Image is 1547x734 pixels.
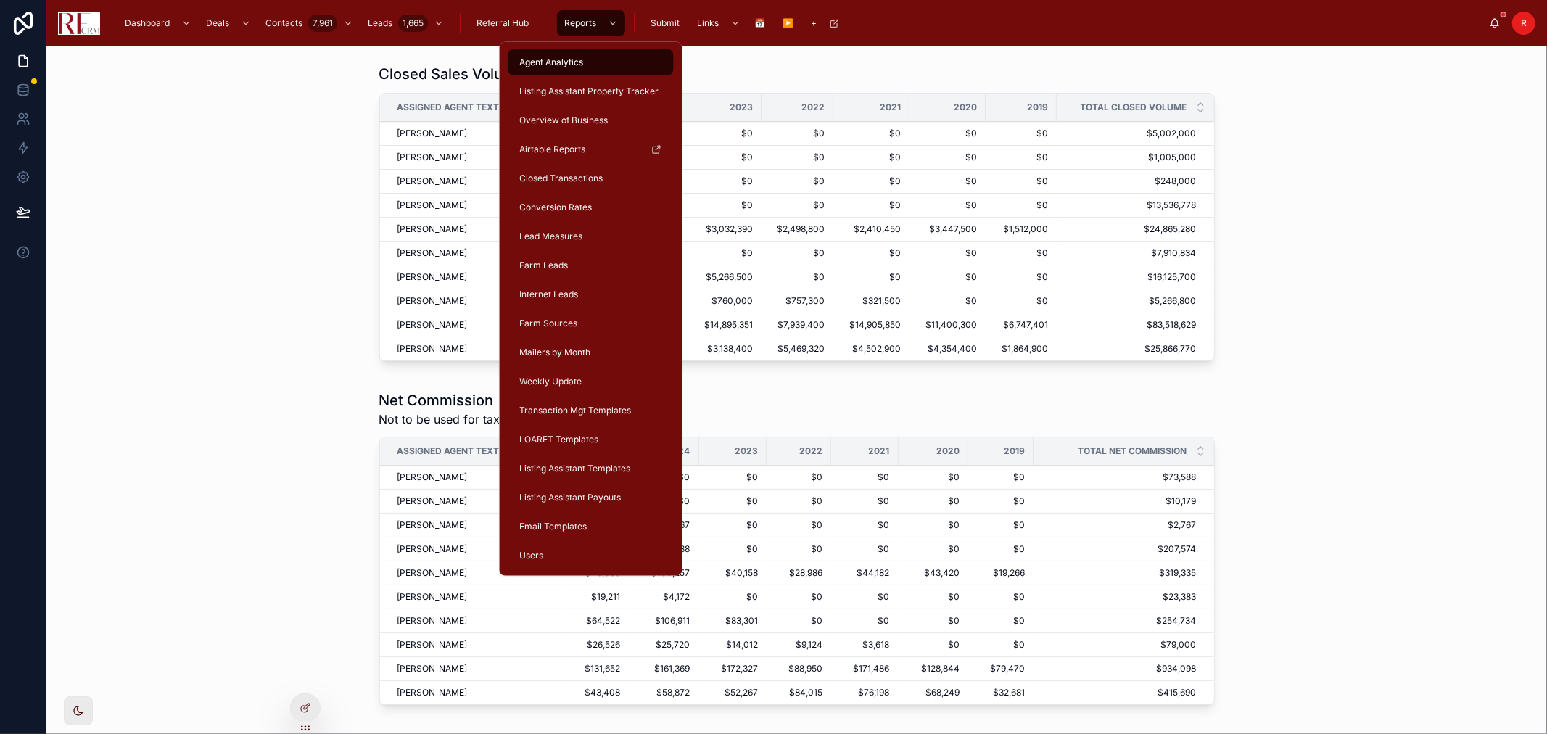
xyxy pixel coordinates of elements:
td: $32,681 [968,681,1034,705]
span: 2022 [799,445,822,457]
span: 2019 [1004,445,1025,457]
td: [PERSON_NAME] [380,633,564,657]
td: $14,895,351 [688,313,762,337]
a: Agent Analytics [508,49,673,75]
span: 2021 [869,445,890,457]
td: $58,872 [629,681,698,705]
td: $161,369 [629,657,698,681]
a: Farm Leads [508,252,673,279]
td: $0 [899,537,968,561]
td: $934,098 [1034,657,1214,681]
span: 2020 [954,102,977,113]
td: $25,866,770 [1057,337,1214,361]
a: Mailers by Month [508,339,673,366]
a: ▶️ [776,10,804,36]
td: $0 [688,122,762,146]
td: $23,383 [1034,585,1214,609]
span: Leads [368,17,392,29]
td: $172,327 [699,657,767,681]
td: $52,267 [699,681,767,705]
td: $0 [899,633,968,657]
td: $0 [986,289,1056,313]
td: [PERSON_NAME] [380,170,542,194]
td: $84,015 [767,681,831,705]
td: $248,000 [1057,170,1214,194]
td: $79,000 [1034,633,1214,657]
span: ▶️ [783,17,794,29]
td: [PERSON_NAME] [380,146,542,170]
a: Airtable Reports [508,136,673,162]
td: $0 [767,466,831,490]
span: Agent Analytics [519,57,583,68]
a: Contacts7,961 [258,10,360,36]
span: 📅 [755,17,766,29]
td: $2,767 [1034,514,1214,537]
td: [PERSON_NAME] [380,289,542,313]
a: Overview of Business [508,107,673,133]
td: $0 [762,170,834,194]
span: Transaction Mgt Templates [519,405,631,416]
td: [PERSON_NAME] [380,466,564,490]
span: 2023 [730,102,753,113]
span: Total Closed Volume [1081,102,1187,113]
span: 2023 [735,445,758,457]
span: Listing Assistant Property Tracker [519,86,659,97]
td: $0 [831,537,899,561]
a: 📅 [748,10,776,36]
td: $0 [968,585,1034,609]
td: $11,400,300 [909,313,986,337]
td: $0 [986,146,1056,170]
span: Contacts [265,17,302,29]
td: [PERSON_NAME] [380,585,564,609]
td: $0 [767,514,831,537]
td: $0 [986,170,1056,194]
td: $7,939,400 [762,313,834,337]
td: $0 [899,514,968,537]
td: $83,518,629 [1057,313,1214,337]
span: Closed Transactions [519,173,603,184]
a: Deals [199,10,258,36]
td: $0 [968,537,1034,561]
td: $88,950 [767,657,831,681]
td: $0 [688,170,762,194]
td: $0 [762,122,834,146]
span: Farm Sources [519,318,577,329]
td: $0 [831,490,899,514]
td: $73,588 [1034,466,1214,490]
td: $0 [688,194,762,218]
a: Reports [557,10,625,36]
span: Dashboard [125,17,170,29]
td: $5,469,320 [762,337,834,361]
td: $0 [899,466,968,490]
td: $0 [831,514,899,537]
td: $0 [986,122,1056,146]
td: $5,002,000 [1057,122,1214,146]
td: [PERSON_NAME] [380,337,542,361]
span: Overview of Business [519,115,608,126]
td: $6,747,401 [986,313,1056,337]
td: $4,502,900 [833,337,909,361]
td: $76,198 [831,681,899,705]
a: Email Templates [508,514,673,540]
a: Lead Measures [508,223,673,250]
td: $0 [831,585,899,609]
td: $0 [909,122,986,146]
td: [PERSON_NAME] [380,313,542,337]
a: Referral Hub [469,10,539,36]
a: Users [508,543,673,569]
td: $0 [899,585,968,609]
td: $0 [968,633,1034,657]
td: $131,652 [563,657,629,681]
td: $0 [762,242,834,265]
td: $319,335 [1034,561,1214,585]
a: Listing Assistant Payouts [508,484,673,511]
td: $0 [909,242,986,265]
td: $0 [699,490,767,514]
td: $207,574 [1034,537,1214,561]
h1: Closed Sales Volume [379,64,525,84]
td: $0 [968,609,1034,633]
td: $40,158 [699,561,767,585]
a: Internet Leads [508,281,673,308]
td: $0 [899,609,968,633]
td: $0 [833,265,909,289]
